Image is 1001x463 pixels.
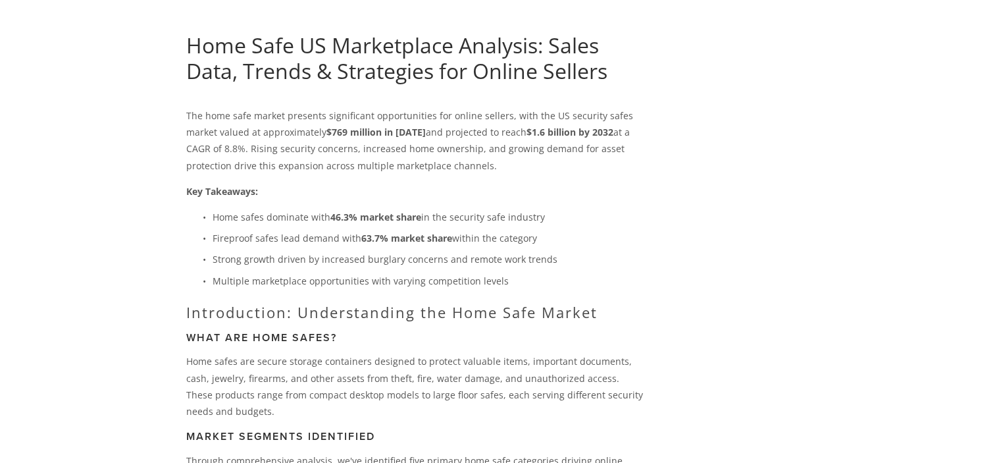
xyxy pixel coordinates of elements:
strong: Key Takeaways: [186,185,258,198]
strong: $1.6 billion by 2032 [526,126,613,138]
p: The home safe market presents significant opportunities for online sellers, with the US security ... [186,107,648,174]
strong: $769 million in [DATE] [326,126,426,138]
p: Home safes are secure storage containers designed to protect valuable items, important documents,... [186,353,648,420]
h3: What Are Home Safes? [186,331,648,344]
p: Fireproof safes lead demand with within the category [213,230,648,246]
strong: 63.7% market share [361,232,452,244]
h2: Introduction: Understanding the Home Safe Market [186,304,648,321]
p: Strong growth driven by increased burglary concerns and remote work trends [213,251,648,267]
strong: 46.3% market share [330,211,421,223]
a: Home Safe US Marketplace Analysis: Sales Data, Trends & Strategies for Online Sellers [186,31,607,84]
p: Multiple marketplace opportunities with varying competition levels [213,273,648,289]
h3: Market Segments Identified [186,430,648,443]
p: Home safes dominate with in the security safe industry [213,209,648,225]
